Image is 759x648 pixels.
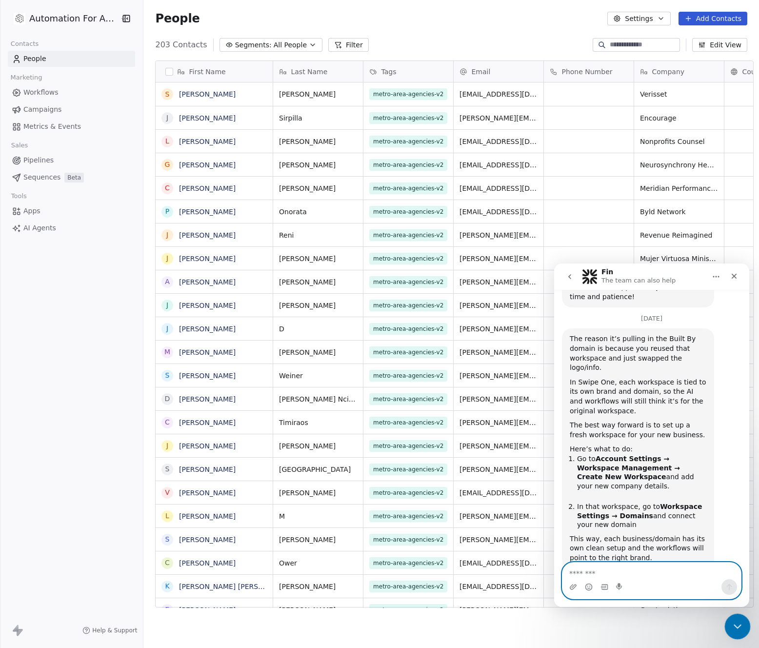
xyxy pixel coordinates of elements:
span: All People [274,40,307,50]
span: metro-area-agencies-v2 [369,393,447,405]
span: [PERSON_NAME][EMAIL_ADDRESS][DOMAIN_NAME] [459,535,538,545]
span: First Name [189,67,225,77]
a: SequencesBeta [8,169,135,185]
span: Neurosynchrony Health [640,160,718,170]
span: Encourage [640,113,718,123]
span: Tags [381,67,396,77]
span: metro-area-agencies-v2 [369,440,447,452]
span: [PERSON_NAME] [279,488,357,498]
div: E [165,605,170,615]
span: D [279,324,357,334]
span: metro-area-agencies-v2 [369,487,447,499]
a: Pipelines [8,152,135,168]
span: [PERSON_NAME] [279,89,357,99]
a: People [8,51,135,67]
span: Email [471,67,490,77]
span: metro-area-agencies-v2 [369,604,447,616]
button: Filter [328,38,369,52]
span: Workflows [23,87,59,98]
span: metro-area-agencies-v2 [369,323,447,335]
div: S [165,534,170,545]
span: [PERSON_NAME][EMAIL_ADDRESS][DOMAIN_NAME] [459,511,538,521]
span: [PERSON_NAME] Ncidq [279,394,357,404]
span: [PERSON_NAME] [279,441,357,451]
span: [PERSON_NAME] [279,582,357,591]
span: metro-area-agencies-v2 [369,346,447,358]
span: People [23,54,46,64]
span: metro-area-agencies-v2 [369,510,447,522]
div: C [165,558,170,568]
a: [PERSON_NAME] [179,231,236,239]
span: People [155,11,200,26]
span: [PERSON_NAME] [279,160,357,170]
span: Help & Support [92,627,137,634]
span: Meridian Performance Systems [640,183,718,193]
span: [EMAIL_ADDRESS][DOMAIN_NAME] [459,160,538,170]
a: [PERSON_NAME] [179,512,236,520]
a: [PERSON_NAME] [179,138,236,145]
div: Company [634,61,724,82]
span: 203 Contacts [155,39,207,51]
a: AI Agents [8,220,135,236]
span: Verisset [640,89,718,99]
a: [PERSON_NAME] [PERSON_NAME] [179,583,295,590]
span: Marketing [6,70,46,85]
span: [PERSON_NAME][EMAIL_ADDRESS][DOMAIN_NAME] [459,277,538,287]
span: [GEOGRAPHIC_DATA] [279,465,357,474]
div: K [165,581,170,591]
a: [PERSON_NAME] [179,161,236,169]
div: First Name [156,61,273,82]
a: [PERSON_NAME] [179,372,236,380]
a: [PERSON_NAME] [179,442,236,450]
span: Phone Number [561,67,612,77]
div: A [165,277,170,287]
span: [PERSON_NAME] [279,183,357,193]
span: Segments: [235,40,272,50]
span: M [279,511,357,521]
span: Automation For Agencies [29,12,118,25]
span: [PERSON_NAME] [279,347,357,357]
div: G [165,160,170,170]
span: metro-area-agencies-v2 [369,557,447,569]
button: Add Contacts [679,12,747,25]
span: Sirpilla [279,113,357,123]
span: [PERSON_NAME][EMAIL_ADDRESS][DOMAIN_NAME] [459,441,538,451]
a: [PERSON_NAME] [179,325,236,333]
div: Phone Number [544,61,634,82]
span: metro-area-agencies-v2 [369,112,447,124]
span: metro-area-agencies-v2 [369,229,447,241]
span: Timiraos [279,418,357,427]
span: Ower [279,558,357,568]
span: metro-area-agencies-v2 [369,159,447,171]
div: S [165,89,170,100]
a: [PERSON_NAME] [179,255,236,263]
a: [PERSON_NAME] [179,184,236,192]
div: Email [454,61,543,82]
a: [PERSON_NAME] [179,114,236,122]
a: [PERSON_NAME] [179,302,236,309]
span: [EMAIL_ADDRESS][DOMAIN_NAME] [459,207,538,217]
span: [PERSON_NAME] [279,137,357,146]
span: [PERSON_NAME] [279,301,357,310]
span: metro-area-agencies-v2 [369,581,447,592]
span: metro-area-agencies-v2 [369,534,447,546]
div: V [165,487,170,498]
a: Campaigns [8,101,135,118]
a: [PERSON_NAME] [179,419,236,426]
span: Metrics & Events [23,121,81,132]
a: [PERSON_NAME] [179,606,236,614]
